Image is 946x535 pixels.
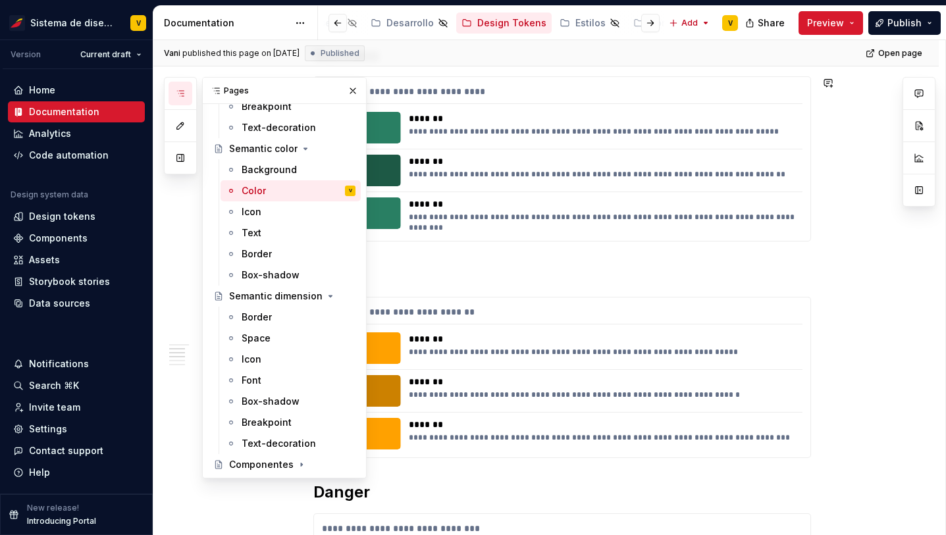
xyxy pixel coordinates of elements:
div: Home [29,84,55,97]
div: Semantic dimension [229,290,323,303]
a: Desarrollo [365,13,454,34]
div: Search ⌘K [29,379,79,392]
div: Design system data [11,190,88,200]
div: Documentation [29,105,99,118]
div: Border [242,247,272,261]
button: Contact support [8,440,145,461]
a: Componentes [208,454,361,475]
button: Current draft [74,45,147,64]
div: Text-decoration [242,437,316,450]
div: V [728,18,733,28]
a: Text-decoration [221,117,361,138]
button: Publish [868,11,941,35]
div: Border [242,311,272,324]
div: Analytics [29,127,71,140]
a: Icon [221,349,361,370]
div: Box-shadow [242,268,300,282]
div: Data sources [29,297,90,310]
a: Border [221,307,361,328]
div: Code automation [29,149,109,162]
a: Icon [221,201,361,222]
p: Introducing Portal [27,516,96,526]
div: Components [29,232,88,245]
a: Estilos [554,13,625,34]
a: Assets [8,249,145,270]
div: Color [242,184,266,197]
a: Open page [862,44,928,63]
span: Vani [164,48,180,59]
a: Space [221,328,361,349]
div: Pages [203,78,366,104]
a: Home [8,80,145,101]
a: Breakpoint [221,96,361,117]
div: Sistema de diseño Iberia [30,16,115,30]
span: Published [321,48,359,59]
a: Code automation [8,145,145,166]
a: Data sources [8,293,145,314]
span: Publish [887,16,922,30]
div: Help [29,466,50,479]
button: Share [739,11,793,35]
a: Semantic color [208,138,361,159]
div: Desarrollo [386,16,434,30]
div: Background [242,163,297,176]
div: V [349,184,352,197]
a: Box-shadow [221,265,361,286]
div: published this page on [DATE] [182,48,300,59]
span: Share [758,16,785,30]
div: Space [242,332,271,345]
h2: Alert [313,265,811,286]
a: Storybook stories [8,271,145,292]
div: Invite team [29,401,80,414]
a: Semantic dimension [208,286,361,307]
a: ColorV [221,180,361,201]
a: Background [221,159,361,180]
div: Contact support [29,444,103,457]
a: Breakpoint [221,412,361,433]
span: Add [681,18,698,28]
div: Estilos [575,16,606,30]
div: Box-shadow [242,395,300,408]
div: Text [242,226,261,240]
a: Font [221,370,361,391]
div: V [136,18,141,28]
button: Preview [799,11,863,35]
h2: Danger [313,482,811,503]
a: Invite team [8,397,145,418]
p: New release! [27,503,79,513]
button: Help [8,462,145,483]
a: Components [8,228,145,249]
a: Box-shadow [221,391,361,412]
div: Settings [29,422,67,436]
a: Text [221,222,361,243]
a: Text-decoration [221,433,361,454]
button: Sistema de diseño IberiaV [3,9,150,37]
a: Border [221,243,361,265]
div: Breakpoint [242,416,292,429]
a: Design Tokens [456,13,552,34]
div: Icon [242,353,261,366]
a: Documentation [8,101,145,122]
div: Semantic color [229,142,298,155]
span: Current draft [80,49,131,60]
button: Search ⌘K [8,375,145,396]
a: Design tokens [8,206,145,227]
div: Text-decoration [242,121,316,134]
span: Preview [807,16,844,30]
button: Add [665,14,714,32]
span: Open page [878,48,922,59]
a: Analytics [8,123,145,144]
div: Componentes [229,458,294,471]
div: Storybook stories [29,275,110,288]
div: Version [11,49,41,60]
div: Design Tokens [477,16,546,30]
div: Breakpoint [242,100,292,113]
div: Notifications [29,357,89,370]
button: Notifications [8,353,145,374]
div: Assets [29,253,60,267]
div: Font [242,374,261,387]
div: Documentation [164,16,288,30]
a: Settings [8,419,145,440]
div: Icon [242,205,261,218]
img: 55604660-494d-44a9-beb2-692398e9940a.png [9,15,25,31]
